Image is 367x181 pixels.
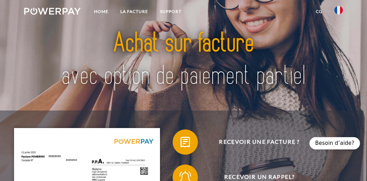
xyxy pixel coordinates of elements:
a: Home [88,5,114,18]
div: Besoin d’aide? [309,137,360,149]
a: CG [310,5,328,18]
img: logo-powerpay-white.svg [24,8,81,15]
img: fr [334,6,343,14]
a: Recevoir une facture ? [164,128,346,156]
button: Recevoir une facture ? [173,129,337,155]
img: qb_bill.svg [178,134,193,150]
img: title-powerpay_fr.svg [56,18,311,101]
a: Support [154,5,187,18]
span: Recevoir une facture ? [182,129,337,155]
a: LA FACTURE [114,5,154,18]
